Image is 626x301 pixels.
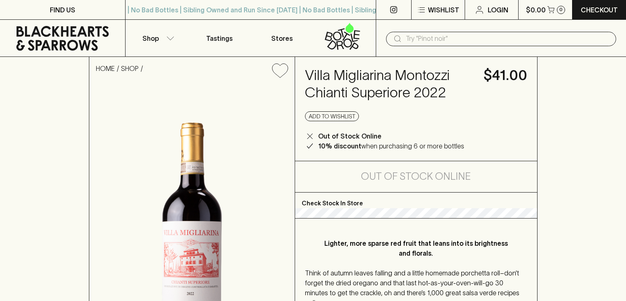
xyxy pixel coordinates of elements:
p: Wishlist [428,5,459,15]
h4: Villa Migliarina Montozzi Chianti Superiore 2022 [305,67,474,101]
p: Check Stock In Store [295,193,537,208]
p: Checkout [581,5,618,15]
p: Shop [142,33,159,43]
h5: Out of Stock Online [361,170,471,183]
p: $0.00 [526,5,546,15]
p: Tastings [206,33,233,43]
button: Add to wishlist [305,111,359,121]
p: 0 [559,7,563,12]
b: 10% discount [318,142,361,150]
a: HOME [96,65,115,72]
p: Login [488,5,508,15]
h4: $41.00 [484,67,527,84]
p: Out of Stock Online [318,131,382,141]
button: Shop [126,20,188,56]
a: Stores [251,20,313,56]
p: Lighter, more sparse red fruit that leans into its brightness and florals. [321,238,511,258]
input: Try "Pinot noir" [406,32,610,45]
button: Add to wishlist [269,60,291,81]
a: SHOP [121,65,139,72]
a: Tastings [188,20,251,56]
p: Stores [271,33,293,43]
p: FIND US [50,5,75,15]
p: when purchasing 6 or more bottles [318,141,464,151]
